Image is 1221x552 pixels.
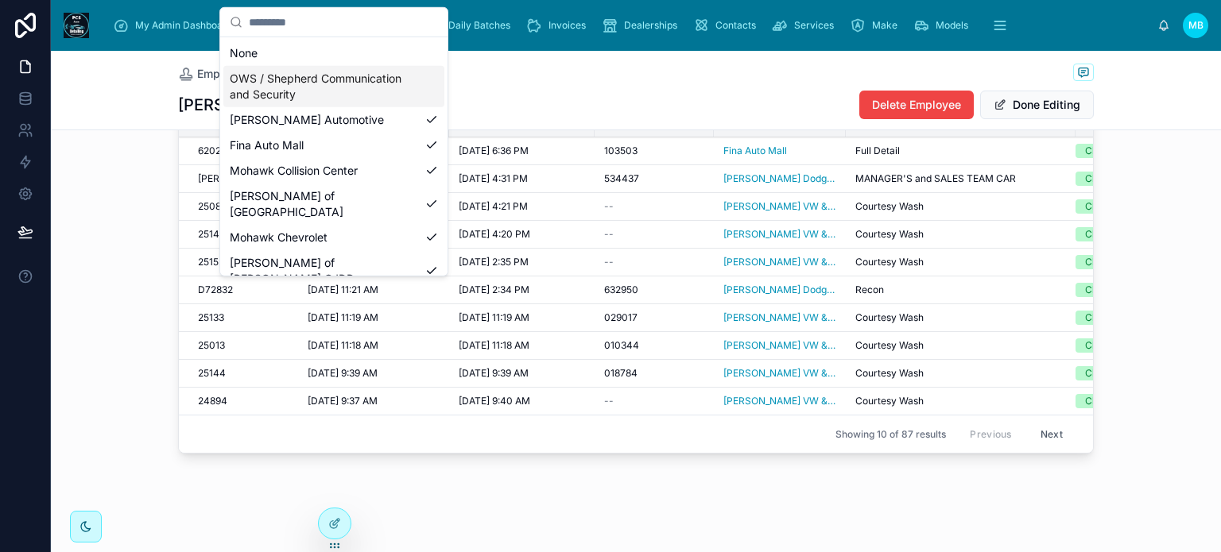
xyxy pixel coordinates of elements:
a: [DATE] 6:36 PM [459,145,585,157]
span: Fina Auto Mall [230,137,304,153]
a: Courtesy Wash [855,256,1066,268]
span: [DATE] 11:18 AM [459,339,529,352]
span: 103503 [604,145,638,157]
a: [PERSON_NAME] VW & Audi [723,311,836,324]
a: 25133 [198,311,289,324]
a: 25146 [198,228,289,241]
div: Closed [1085,394,1116,408]
button: Done Editing [980,91,1094,119]
span: 24894 [198,395,227,407]
span: [DATE] 2:35 PM [459,256,529,268]
div: scrollable content [102,8,1157,43]
span: 534437 [604,172,639,185]
span: -- [604,395,614,407]
a: 534437 [604,172,704,185]
span: [DATE] 9:39 AM [459,367,529,380]
span: [PERSON_NAME] VW & Audi [723,256,836,268]
button: Delete Employee [859,91,974,119]
a: Services [767,11,845,40]
a: Courtesy Wash [855,311,1066,324]
div: Closed [1085,227,1116,241]
div: Closed [1085,311,1116,325]
span: [PERSON_NAME] VW & Audi [723,367,836,380]
a: Dealerships [597,11,688,40]
a: [DATE] 11:19 AM [459,311,585,324]
span: [PERSON_NAME] Dodge Ram [723,172,836,185]
a: Closed [1076,172,1176,186]
a: Recon [855,284,1066,296]
span: 010344 [604,339,639,352]
a: [PERSON_NAME] VW & Audi [723,395,836,407]
span: Delete Employee [872,97,961,113]
span: Contacts [715,19,756,32]
a: 6202748 [198,145,289,157]
a: Closed [1076,283,1176,297]
span: [DATE] 11:21 AM [308,284,378,296]
button: Next [1029,422,1074,446]
a: [DATE] 2:35 PM [459,256,585,268]
span: Models [936,19,968,32]
span: 25013 [198,339,225,352]
a: [DATE] 9:39 AM [308,367,440,380]
a: 25082 [198,200,289,213]
a: 103503 [604,145,704,157]
div: Closed [1085,199,1116,214]
a: 25013 [198,339,289,352]
a: Contacts [688,11,767,40]
a: 632950 [604,284,704,296]
a: Full Detail [855,145,1066,157]
div: Closed [1085,366,1116,380]
a: [PERSON_NAME] VW & Audi [723,339,836,352]
a: 25152 [198,256,289,268]
a: Closed [1076,144,1176,158]
a: [PERSON_NAME] VW & Audi [723,200,836,213]
span: 25146 [198,228,225,241]
span: Courtesy Wash [855,228,924,241]
a: Fina Auto Mall [723,145,787,157]
span: -- [604,256,614,268]
span: Admin Daily Batches [417,19,510,32]
span: Employees [197,66,255,82]
a: -- [604,200,704,213]
span: OWS / Shepherd Communication and Security [230,71,419,102]
span: MB [1188,19,1204,32]
a: [PERSON_NAME] Dodge Ram [723,284,836,296]
a: [PERSON_NAME] VW & Audi [723,228,836,241]
span: Mohawk Collision Center [230,163,358,179]
span: 632950 [604,284,638,296]
a: [DATE] 11:19 AM [308,311,440,324]
a: [DATE] 4:31 PM [459,172,585,185]
span: [PERSON_NAME] [198,172,275,185]
span: [DATE] 9:37 AM [308,395,378,407]
span: [DATE] 9:39 AM [308,367,378,380]
a: Closed [1076,255,1176,269]
a: [DATE] 9:37 AM [308,395,440,407]
a: Closed [1076,227,1176,241]
span: [DATE] 11:18 AM [308,339,378,352]
span: [DATE] 4:21 PM [459,200,528,213]
a: Closed [1076,199,1176,214]
span: 25082 [198,200,227,213]
span: [DATE] 4:20 PM [459,228,530,241]
a: [PERSON_NAME] [198,172,289,185]
span: Courtesy Wash [855,367,924,380]
a: -- [604,256,704,268]
a: Admin Daily Batches [390,11,521,40]
h1: [PERSON_NAME] [178,94,308,116]
span: [DATE] 9:40 AM [459,395,530,407]
a: Courtesy Wash [855,339,1066,352]
span: -- [604,200,614,213]
a: [DATE] 9:40 AM [459,395,585,407]
span: [DATE] 11:19 AM [308,311,378,324]
span: [DATE] 11:19 AM [459,311,529,324]
span: MANAGER'S and SALES TEAM CAR [855,172,1016,185]
span: My Admin Dashboard [135,19,232,32]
